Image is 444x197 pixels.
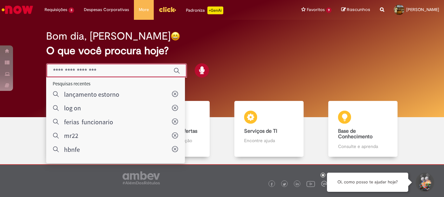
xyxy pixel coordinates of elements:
[1,3,34,16] img: ServiceNow
[270,183,273,186] img: logo_footer_facebook.png
[69,7,74,13] span: 3
[46,31,171,42] h2: Bom dia, [PERSON_NAME]
[307,179,315,188] img: logo_footer_youtube.png
[222,101,316,157] a: Serviços de TI Encontre ajuda
[186,6,223,14] div: Padroniza
[207,6,223,14] p: +GenAi
[327,173,408,192] div: Oi, como posso te ajudar hoje?
[84,6,129,13] span: Despesas Corporativas
[338,143,387,150] p: Consulte e aprenda
[326,7,332,13] span: 9
[34,101,128,157] a: Tirar dúvidas Tirar dúvidas com Lupi Assist e Gen Ai
[296,182,299,186] img: logo_footer_linkedin.png
[321,181,327,187] img: logo_footer_workplace.png
[46,45,398,56] h2: O que você procura hoje?
[316,101,410,157] a: Base de Conhecimento Consulte e aprenda
[244,128,277,134] b: Serviços de TI
[45,6,67,13] span: Requisições
[307,6,325,13] span: Favoritos
[139,6,149,13] span: More
[338,128,372,140] b: Base de Conhecimento
[415,173,434,192] button: Iniciar Conversa de Suporte
[406,7,439,12] span: [PERSON_NAME]
[171,31,180,41] img: happy-face.png
[341,7,370,13] a: Rascunhos
[123,171,160,184] img: logo_footer_ambev_rotulo_gray.png
[159,5,176,14] img: click_logo_yellow_360x200.png
[244,137,294,144] p: Encontre ajuda
[283,183,286,186] img: logo_footer_twitter.png
[347,6,370,13] span: Rascunhos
